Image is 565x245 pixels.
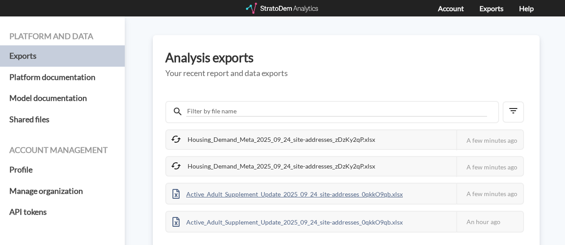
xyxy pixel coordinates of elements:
[166,157,381,176] div: Housing_Demand_Meta_2025_09_24_site-addresses_zDzKy2qP.xlsx
[456,130,523,150] div: A few minutes ago
[456,212,523,232] div: An hour ago
[9,32,115,41] h4: Platform and data
[9,67,115,88] a: Platform documentation
[165,51,527,64] h3: Analysis exports
[9,201,115,223] a: API tokens
[165,69,527,78] h5: Your recent report and data exports
[9,159,115,181] a: Profile
[438,4,464,12] a: Account
[479,4,504,12] a: Exports
[9,109,115,130] a: Shared files
[166,189,409,197] a: Active_Adult_Supplement_Update_2025_09_24_site-addresses_0qkkO9qb.xlsx
[9,45,115,67] a: Exports
[9,181,115,202] a: Manage organization
[166,217,409,225] a: Active_Adult_Supplement_Update_2025_09_24_site-addresses_0qkkO9qb.xlsx
[186,106,487,116] input: Filter by file name
[456,157,523,177] div: A few minutes ago
[166,212,409,232] div: Active_Adult_Supplement_Update_2025_09_24_site-addresses_0qkkO9qb.xlsx
[166,130,381,149] div: Housing_Demand_Meta_2025_09_24_site-addresses_zDzKy2qP.xlsx
[9,146,115,155] h4: Account management
[9,88,115,109] a: Model documentation
[456,184,523,204] div: A few minutes ago
[166,184,409,204] div: Active_Adult_Supplement_Update_2025_09_24_site-addresses_0qkkO9qb.xlsx
[519,4,534,12] a: Help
